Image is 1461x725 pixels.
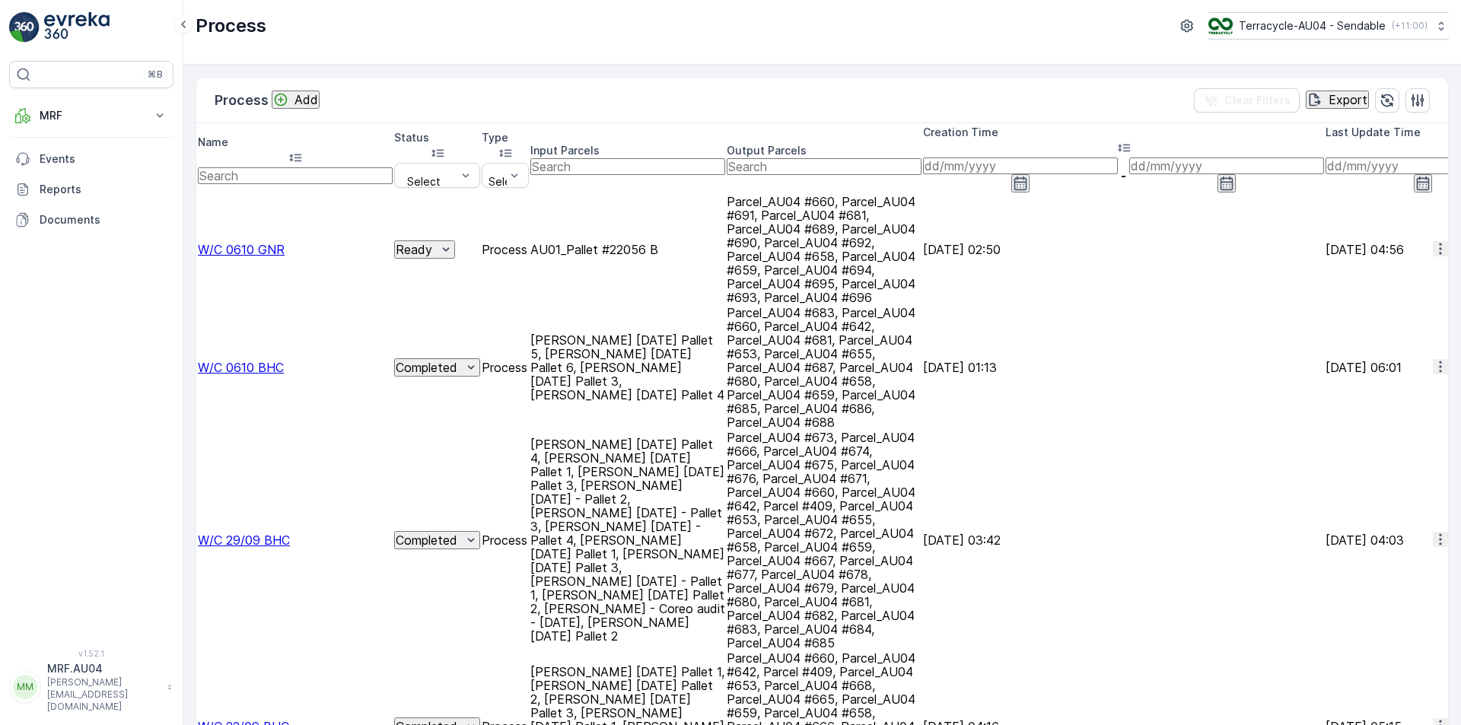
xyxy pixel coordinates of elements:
p: Name [198,135,393,150]
button: Completed [394,358,480,377]
a: Documents [9,205,173,235]
p: Export [1329,93,1367,107]
p: - [1121,169,1126,183]
td: [DATE] 02:50 [923,195,1324,304]
p: ⌘B [148,68,163,81]
p: Select [489,176,522,188]
input: dd/mm/yyyy [923,157,1118,174]
button: Clear Filters [1194,88,1300,113]
p: Input Parcels [530,143,725,158]
img: terracycle_logo.png [1208,17,1233,34]
input: Search [198,167,393,184]
p: Documents [40,212,167,227]
a: Events [9,144,173,174]
p: [PERSON_NAME] [DATE] Pallet 4, [PERSON_NAME] [DATE] Pallet 1, [PERSON_NAME] [DATE] Pallet 3, [PER... [530,437,725,643]
p: Type [482,130,529,145]
p: Status [394,130,480,145]
p: Reports [40,182,167,197]
input: Search [727,158,921,175]
p: Parcel_AU04 #660, Parcel_AU04 #691, Parcel_AU04 #681, Parcel_AU04 #689, Parcel_AU04 #690, Parcel_... [727,195,921,304]
p: Events [40,151,167,167]
p: Add [294,93,318,107]
div: MM [13,675,37,699]
p: AU01_Pallet #22056 B [530,243,725,256]
p: MRF [40,108,143,123]
p: Process [482,361,529,374]
p: [PERSON_NAME] [DATE] Pallet 5, [PERSON_NAME] [DATE] Pallet 6, [PERSON_NAME] [DATE] Pallet 3, [PER... [530,333,725,402]
img: logo [9,12,40,43]
a: W/C 0610 BHC [198,360,284,375]
a: W/C 0610 GNR [198,242,285,257]
p: Terracycle-AU04 - Sendable [1239,18,1386,33]
p: Completed [396,361,457,374]
p: [PERSON_NAME][EMAIL_ADDRESS][DOMAIN_NAME] [47,676,160,713]
span: v 1.52.1 [9,649,173,658]
input: Search [530,158,725,175]
button: MMMRF.AU04[PERSON_NAME][EMAIL_ADDRESS][DOMAIN_NAME] [9,661,173,713]
p: Process [196,14,266,38]
button: Add [272,91,320,109]
a: Reports [9,174,173,205]
button: Completed [394,531,480,549]
p: Parcel_AU04 #673, Parcel_AU04 #666, Parcel_AU04 #674, Parcel_AU04 #675, Parcel_AU04 #676, Parcel_... [727,431,921,650]
p: Parcel_AU04 #683, Parcel_AU04 #660, Parcel_AU04 #642, Parcel_AU04 #681, Parcel_AU04 #653, Parcel_... [727,306,921,429]
p: Process [482,533,529,547]
p: MRF.AU04 [47,661,160,676]
button: Ready [394,240,455,259]
button: Export [1306,91,1369,109]
p: Ready [396,243,432,256]
p: Output Parcels [727,143,921,158]
button: Terracycle-AU04 - Sendable(+11:00) [1208,12,1449,40]
p: Completed [396,533,457,547]
p: Clear Filters [1224,93,1291,108]
p: Select [401,176,447,188]
p: Process [215,90,269,111]
a: W/C 29/09 BHC [198,533,290,548]
p: Process [482,243,529,256]
td: [DATE] 03:42 [923,431,1324,650]
button: MRF [9,100,173,131]
img: logo_light-DOdMpM7g.png [44,12,110,43]
input: dd/mm/yyyy [1129,157,1324,174]
p: Creation Time [923,125,1324,140]
p: ( +11:00 ) [1392,20,1428,32]
td: [DATE] 01:13 [923,306,1324,429]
